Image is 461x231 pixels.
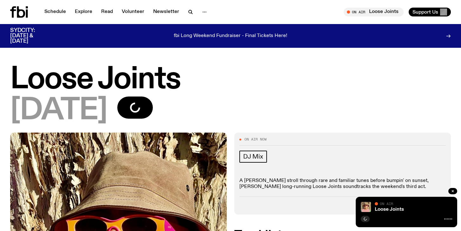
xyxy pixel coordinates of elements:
h3: SYDCITY: [DATE] & [DATE] [10,28,51,44]
span: On Air [380,202,393,206]
a: DJ Mix [239,151,267,163]
button: Support Us [409,8,451,16]
span: Support Us [412,9,438,15]
a: Read [97,8,117,16]
img: Tyson stands in front of a paperbark tree wearing orange sunglasses, a suede bucket hat and a pin... [361,202,371,212]
span: DJ Mix [243,153,263,160]
a: Volunteer [118,8,148,16]
p: fbi Long Weekend Fundraiser - Final Tickets Here! [174,33,287,39]
a: Loose Joints [375,207,404,212]
a: Explore [71,8,96,16]
p: A [PERSON_NAME] stroll through rare and familiar tunes before bumpin' on sunset, [PERSON_NAME] lo... [239,178,446,190]
span: On Air Now [244,138,267,141]
button: On AirLoose Joints [344,8,404,16]
a: Schedule [41,8,70,16]
span: [DATE] [10,97,107,125]
a: Newsletter [149,8,183,16]
h1: Loose Joints [10,66,451,94]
